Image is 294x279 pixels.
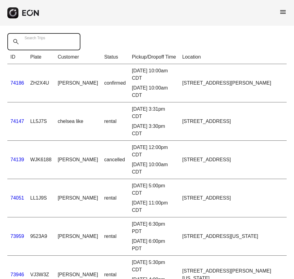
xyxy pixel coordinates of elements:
td: chelsea like [55,102,101,141]
div: [DATE] 5:00pm CDT [132,182,176,197]
td: [STREET_ADDRESS][PERSON_NAME] [179,64,287,102]
a: 74186 [10,80,24,86]
td: confirmed [101,64,129,102]
a: 74139 [10,157,24,162]
label: Search Trips [25,36,45,40]
td: rental [101,217,129,256]
td: [STREET_ADDRESS][US_STATE] [179,217,287,256]
th: Status [101,50,129,64]
span: menu [279,8,287,16]
td: [STREET_ADDRESS] [179,179,287,217]
td: 9523A9 [27,217,55,256]
th: Location [179,50,287,64]
td: [STREET_ADDRESS] [179,102,287,141]
td: [STREET_ADDRESS] [179,141,287,179]
div: [DATE] 5:30pm CDT [132,259,176,273]
th: Customer [55,50,101,64]
a: 74051 [10,195,24,201]
a: 73959 [10,234,24,239]
td: [PERSON_NAME] [55,64,101,102]
td: ZH2X4U [27,64,55,102]
a: 74147 [10,119,24,124]
th: Plate [27,50,55,64]
div: [DATE] 11:00pm CDT [132,199,176,214]
div: [DATE] 6:00pm PDT [132,238,176,252]
div: [DATE] 10:00am CDT [132,67,176,82]
div: [DATE] 10:00am CDT [132,161,176,176]
td: rental [101,102,129,141]
div: [DATE] 3:31pm CDT [132,105,176,120]
div: [DATE] 12:00pm CDT [132,144,176,159]
td: [PERSON_NAME] [55,179,101,217]
td: WJK6188 [27,141,55,179]
td: cancelled [101,141,129,179]
div: [DATE] 3:30pm CDT [132,123,176,137]
td: [PERSON_NAME] [55,217,101,256]
td: LL5J7S [27,102,55,141]
div: [DATE] 6:30pm PDT [132,220,176,235]
td: rental [101,179,129,217]
td: [PERSON_NAME] [55,141,101,179]
div: [DATE] 10:00am CDT [132,84,176,99]
td: LL1J9S [27,179,55,217]
th: Pickup/Dropoff Time [129,50,179,64]
a: 73946 [10,272,24,277]
th: ID [7,50,27,64]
